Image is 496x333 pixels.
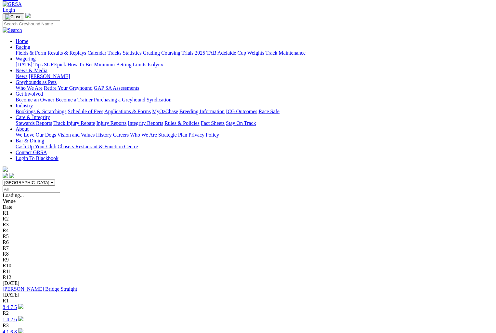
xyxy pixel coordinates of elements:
a: Minimum Betting Limits [94,62,146,67]
div: R3 [3,323,493,328]
a: Grading [143,50,160,56]
a: Careers [113,132,129,138]
a: Chasers Restaurant & Function Centre [58,144,138,149]
a: 2025 TAB Adelaide Cup [195,50,246,56]
a: Weights [247,50,264,56]
input: Select date [3,186,60,193]
a: Track Maintenance [266,50,306,56]
a: Coursing [161,50,180,56]
a: We Love Our Dogs [16,132,56,138]
div: R11 [3,269,493,274]
a: Isolynx [148,62,163,67]
div: Industry [16,109,493,114]
a: Who We Are [16,85,43,91]
div: Care & Integrity [16,120,493,126]
a: 8 4 7 5 [3,304,17,310]
a: Injury Reports [96,120,126,126]
a: Contact GRSA [16,150,47,155]
a: MyOzChase [152,109,178,114]
a: Tracks [108,50,122,56]
a: About [16,126,29,132]
div: Greyhounds as Pets [16,85,493,91]
a: Become an Owner [16,97,54,102]
a: Stewards Reports [16,120,52,126]
a: Greyhounds as Pets [16,79,57,85]
a: Retire Your Greyhound [44,85,93,91]
a: Integrity Reports [128,120,163,126]
a: Home [16,38,28,44]
a: [PERSON_NAME] [29,73,70,79]
img: Close [5,14,21,20]
a: History [96,132,111,138]
a: [PERSON_NAME] Bridge Straight [3,286,77,292]
a: 1 4 2 6 [3,317,17,322]
img: GRSA [3,1,22,7]
div: R6 [3,239,493,245]
div: News & Media [16,73,493,79]
div: Wagering [16,62,493,68]
div: R8 [3,251,493,257]
div: About [16,132,493,138]
a: SUREpick [44,62,66,67]
div: R2 [3,216,493,222]
a: Bookings & Scratchings [16,109,66,114]
img: logo-grsa-white.png [3,166,8,172]
a: Stay On Track [226,120,256,126]
a: Privacy Policy [189,132,219,138]
a: Racing [16,44,30,50]
a: ICG Outcomes [226,109,257,114]
a: Login To Blackbook [16,155,59,161]
a: Statistics [123,50,142,56]
a: [DATE] Tips [16,62,43,67]
a: Get Involved [16,91,43,97]
a: Purchasing a Greyhound [94,97,145,102]
div: [DATE] [3,280,493,286]
a: Race Safe [258,109,279,114]
a: Bar & Dining [16,138,44,143]
a: Become a Trainer [56,97,93,102]
a: Calendar [87,50,106,56]
div: R1 [3,298,493,304]
a: News & Media [16,68,47,73]
a: Trials [181,50,193,56]
span: Loading... [3,193,24,198]
button: Toggle navigation [3,13,24,20]
a: Wagering [16,56,36,61]
img: logo-grsa-white.png [25,13,31,18]
div: Racing [16,50,493,56]
a: Care & Integrity [16,114,50,120]
div: Venue [3,198,493,204]
a: How To Bet [68,62,93,67]
img: facebook.svg [3,173,8,178]
a: Track Injury Rebate [53,120,95,126]
a: Cash Up Your Club [16,144,56,149]
img: Search [3,27,22,33]
a: Vision and Values [57,132,95,138]
a: Industry [16,103,33,108]
div: R7 [3,245,493,251]
input: Search [3,20,60,27]
a: Who We Are [130,132,157,138]
a: Login [3,7,15,13]
a: GAP SA Assessments [94,85,139,91]
div: Bar & Dining [16,144,493,150]
div: [DATE] [3,292,493,298]
a: Strategic Plan [158,132,187,138]
div: R12 [3,274,493,280]
a: Rules & Policies [164,120,200,126]
a: Fields & Form [16,50,46,56]
a: News [16,73,27,79]
div: R2 [3,310,493,316]
div: R3 [3,222,493,228]
a: Results & Replays [47,50,86,56]
div: R5 [3,233,493,239]
a: Breeding Information [179,109,225,114]
a: Fact Sheets [201,120,225,126]
div: Get Involved [16,97,493,103]
img: play-circle.svg [18,316,23,321]
img: twitter.svg [9,173,14,178]
div: R4 [3,228,493,233]
div: R10 [3,263,493,269]
a: Applications & Forms [104,109,151,114]
img: play-circle.svg [18,304,23,309]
